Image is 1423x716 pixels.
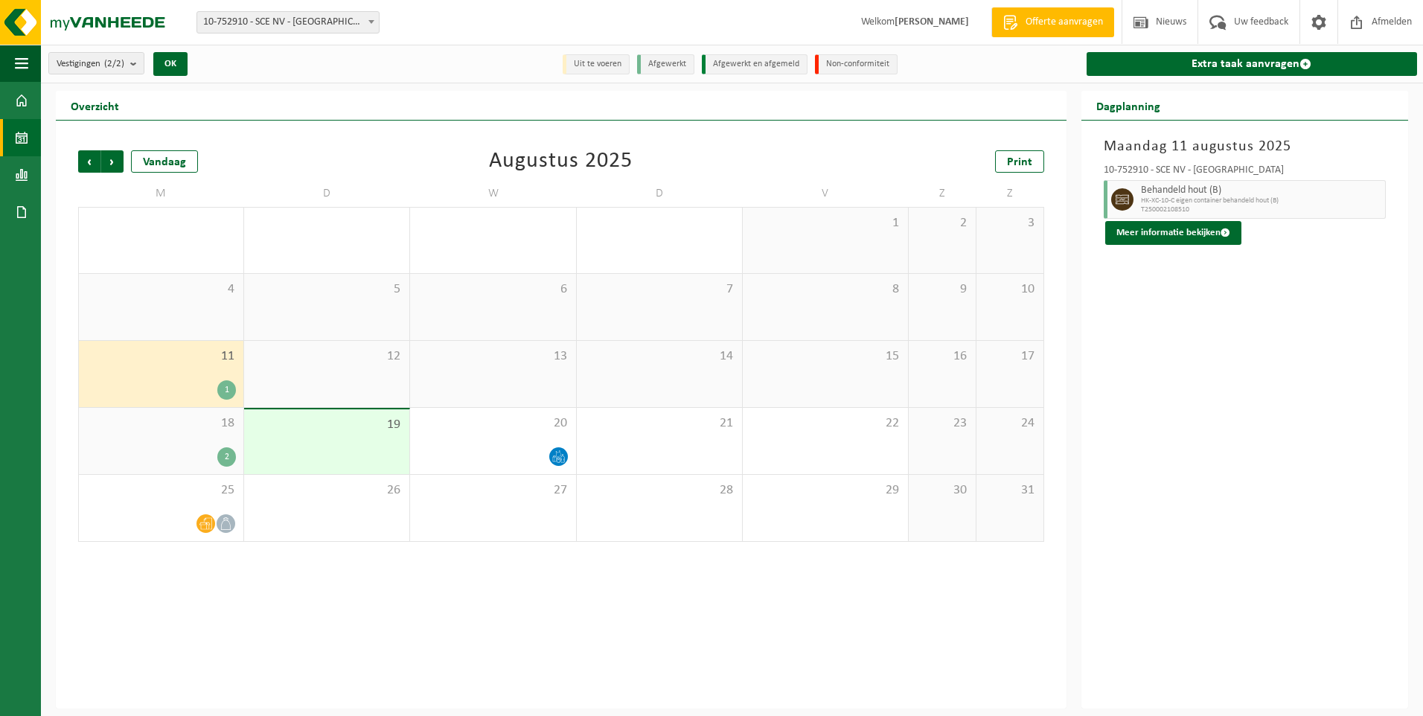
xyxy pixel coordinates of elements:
[244,180,410,207] td: D
[563,54,630,74] li: Uit te voeren
[489,150,633,173] div: Augustus 2025
[48,52,144,74] button: Vestigingen(2/2)
[584,415,735,432] span: 21
[995,150,1044,173] a: Print
[1087,52,1417,76] a: Extra taak aanvragen
[750,482,901,499] span: 29
[78,150,100,173] span: Vorige
[976,180,1044,207] td: Z
[916,482,968,499] span: 30
[916,348,968,365] span: 16
[78,180,244,207] td: M
[916,215,968,231] span: 2
[584,281,735,298] span: 7
[1022,15,1107,30] span: Offerte aanvragen
[1141,196,1381,205] span: HK-XC-10-C eigen container behandeld hout (B)
[916,415,968,432] span: 23
[584,348,735,365] span: 14
[750,348,901,365] span: 15
[418,415,568,432] span: 20
[252,348,402,365] span: 12
[1104,135,1386,158] h3: Maandag 11 augustus 2025
[815,54,898,74] li: Non-conformiteit
[86,348,236,365] span: 11
[56,91,134,120] h2: Overzicht
[197,12,379,33] span: 10-752910 - SCE NV - LICHTERVELDE
[410,180,576,207] td: W
[909,180,976,207] td: Z
[217,447,236,467] div: 2
[1081,91,1175,120] h2: Dagplanning
[252,417,402,433] span: 19
[984,482,1036,499] span: 31
[750,281,901,298] span: 8
[1105,221,1241,245] button: Meer informatie bekijken
[86,482,236,499] span: 25
[418,281,568,298] span: 6
[86,415,236,432] span: 18
[984,415,1036,432] span: 24
[104,59,124,68] count: (2/2)
[1007,156,1032,168] span: Print
[991,7,1114,37] a: Offerte aanvragen
[750,215,901,231] span: 1
[418,348,568,365] span: 13
[57,53,124,75] span: Vestigingen
[131,150,198,173] div: Vandaag
[418,482,568,499] span: 27
[252,281,402,298] span: 5
[196,11,380,33] span: 10-752910 - SCE NV - LICHTERVELDE
[743,180,909,207] td: V
[101,150,124,173] span: Volgende
[577,180,743,207] td: D
[86,281,236,298] span: 4
[916,281,968,298] span: 9
[1141,185,1381,196] span: Behandeld hout (B)
[252,482,402,499] span: 26
[637,54,694,74] li: Afgewerkt
[1104,165,1386,180] div: 10-752910 - SCE NV - [GEOGRAPHIC_DATA]
[984,281,1036,298] span: 10
[984,348,1036,365] span: 17
[584,482,735,499] span: 28
[153,52,188,76] button: OK
[217,380,236,400] div: 1
[984,215,1036,231] span: 3
[702,54,808,74] li: Afgewerkt en afgemeld
[1141,205,1381,214] span: T250002108510
[750,415,901,432] span: 22
[895,16,969,28] strong: [PERSON_NAME]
